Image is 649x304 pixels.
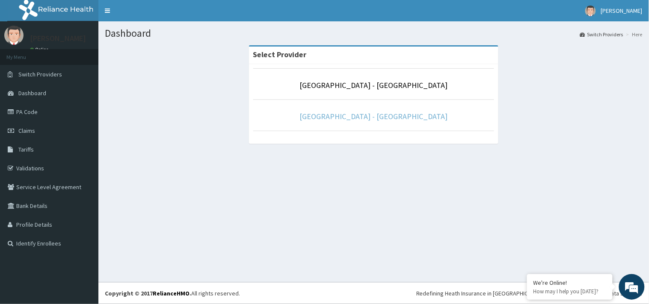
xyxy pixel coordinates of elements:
img: User Image [4,26,24,45]
strong: Copyright © 2017 . [105,289,191,297]
strong: Select Provider [253,50,307,59]
div: Redefining Heath Insurance in [GEOGRAPHIC_DATA] using Telemedicine and Data Science! [416,289,643,298]
span: Switch Providers [18,70,62,78]
a: RelianceHMO [153,289,190,297]
a: [GEOGRAPHIC_DATA] - [GEOGRAPHIC_DATA] [300,111,448,121]
span: Dashboard [18,89,46,97]
h1: Dashboard [105,28,643,39]
div: We're Online! [533,279,606,286]
footer: All rights reserved. [98,282,649,304]
img: User Image [585,6,596,16]
span: Claims [18,127,35,134]
a: Switch Providers [580,31,623,38]
p: How may I help you today? [533,288,606,295]
span: Tariffs [18,146,34,153]
a: [GEOGRAPHIC_DATA] - [GEOGRAPHIC_DATA] [300,80,448,90]
span: [PERSON_NAME] [601,7,643,15]
p: [PERSON_NAME] [30,35,86,42]
a: Online [30,47,50,53]
li: Here [624,31,643,38]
